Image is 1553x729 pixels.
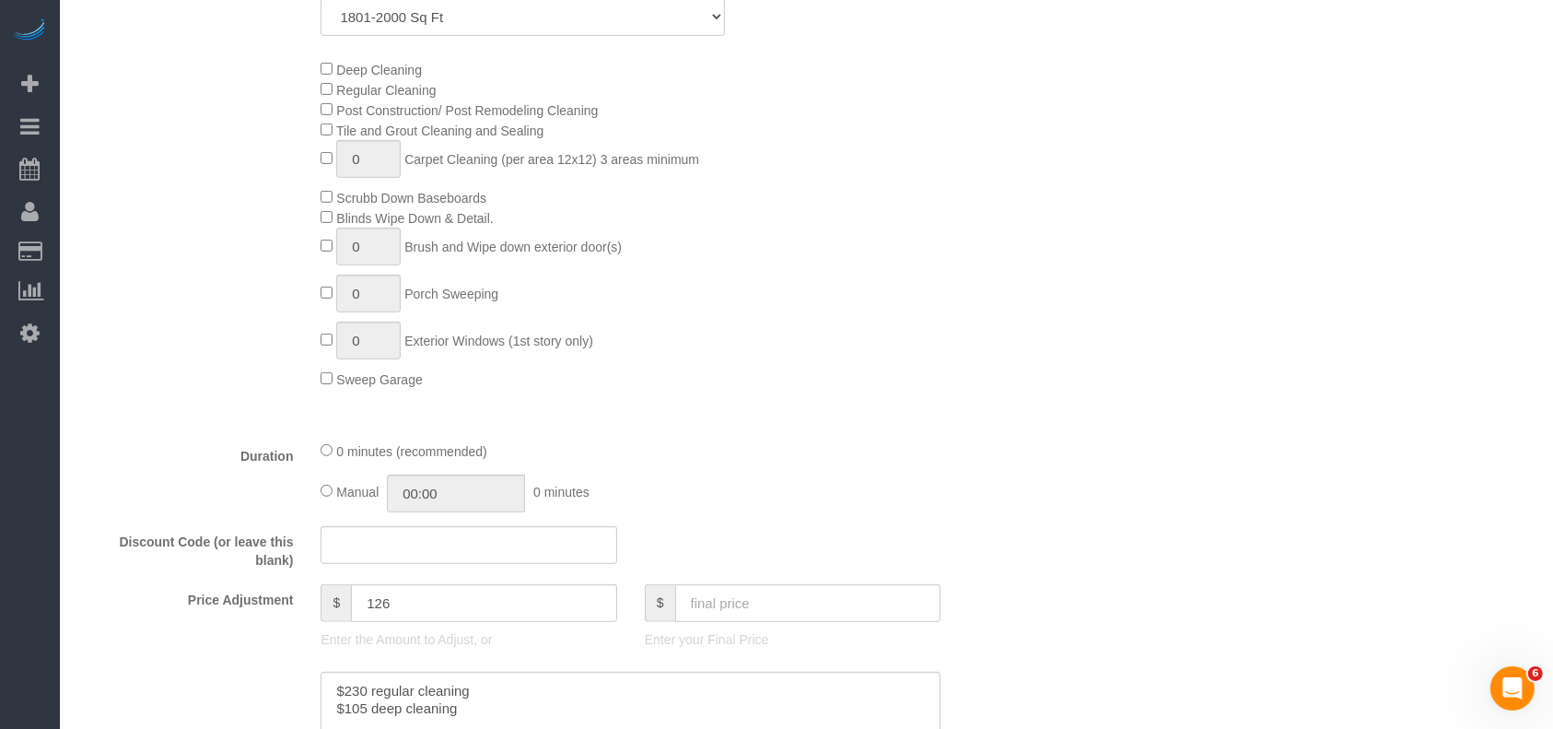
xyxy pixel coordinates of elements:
span: 6 [1528,666,1543,681]
input: final price [675,584,941,622]
span: Exterior Windows (1st story only) [404,334,593,348]
span: Sweep Garage [336,372,422,387]
span: Blinds Wipe Down & Detail. [336,211,493,226]
label: Discount Code (or leave this blank) [64,526,307,570]
p: Enter the Amount to Adjust, or [321,630,616,649]
span: Tile and Grout Cleaning and Sealing [336,123,543,138]
img: Automaid Logo [11,18,48,44]
span: Regular Cleaning [336,83,436,98]
span: Carpet Cleaning (per area 12x12) 3 areas minimum [404,152,699,167]
span: Brush and Wipe down exterior door(s) [404,240,622,254]
span: $ [645,584,675,622]
label: Duration [64,441,307,465]
span: Post Construction/ Post Remodeling Cleaning [336,103,598,118]
span: 0 minutes (recommended) [336,444,486,459]
span: Scrubb Down Baseboards [336,191,486,206]
span: Porch Sweeping [404,287,498,301]
span: Manual [336,485,379,500]
label: Price Adjustment [64,584,307,609]
span: $ [321,584,351,622]
span: Deep Cleaning [336,63,422,77]
p: Enter your Final Price [645,630,940,649]
iframe: Intercom live chat [1490,666,1535,711]
span: 0 minutes [533,485,590,500]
